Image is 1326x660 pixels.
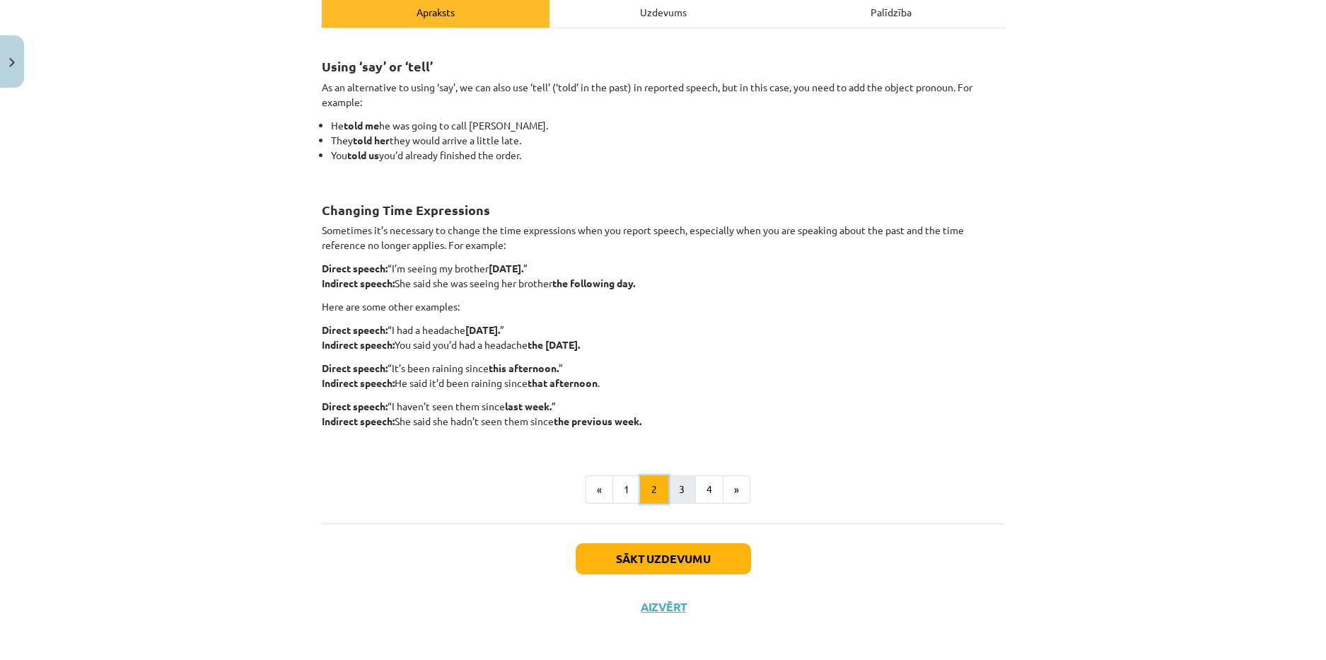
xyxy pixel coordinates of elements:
[353,134,390,146] strong: told her
[322,338,395,351] strong: Indirect speech:
[695,475,723,504] button: 4
[331,133,1005,148] li: They they would arrive a little late.
[322,58,433,74] strong: Using ‘say’ or ‘tell’
[322,202,490,218] strong: Changing Time Expressions
[344,119,379,132] strong: told me
[640,475,668,504] button: 2
[586,475,613,504] button: «
[322,415,395,427] strong: Indirect speech:
[322,261,1005,291] p: “I’m seeing my brother ” She said she was seeing her brother
[322,323,388,336] strong: Direct speech:
[331,118,1005,133] li: He he was going to call [PERSON_NAME].
[322,376,395,389] strong: Indirect speech:
[322,223,1005,253] p: Sometimes it’s necessary to change the time expressions when you report speech, especially when y...
[331,148,1005,178] li: You you’d already finished the order.
[322,262,388,274] strong: Direct speech:
[489,361,559,374] strong: this afternoon.
[489,262,523,274] strong: [DATE].
[322,361,1005,390] p: “It’s been raining since ” He said it’d been raining since .
[322,277,395,289] strong: Indirect speech:
[528,376,598,389] strong: that afternoon
[612,475,641,504] button: 1
[636,600,690,614] button: Aizvērt
[528,338,580,351] strong: the [DATE].
[322,399,1005,444] p: “I haven’t seen them since ” She said she hadn’t seen them since
[505,400,552,412] strong: last week.
[668,475,696,504] button: 3
[723,475,750,504] button: »
[322,299,1005,314] p: Here are some other examples:
[552,277,635,289] strong: the following day.
[322,400,388,412] strong: Direct speech:
[322,475,1005,504] nav: Page navigation example
[322,80,1005,110] p: As an alternative to using ‘say’, we can also use ‘tell’ (‘told’ in the past) in reported speech,...
[9,58,15,67] img: icon-close-lesson-0947bae3869378f0d4975bcd49f059093ad1ed9edebbc8119c70593378902aed.svg
[322,323,1005,352] p: “I had a headache ” You said you’d had a headache
[554,415,641,427] strong: the previous week.
[322,361,388,374] strong: Direct speech:
[465,323,500,336] strong: [DATE].
[576,543,751,574] button: Sākt uzdevumu
[347,149,379,161] strong: told us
